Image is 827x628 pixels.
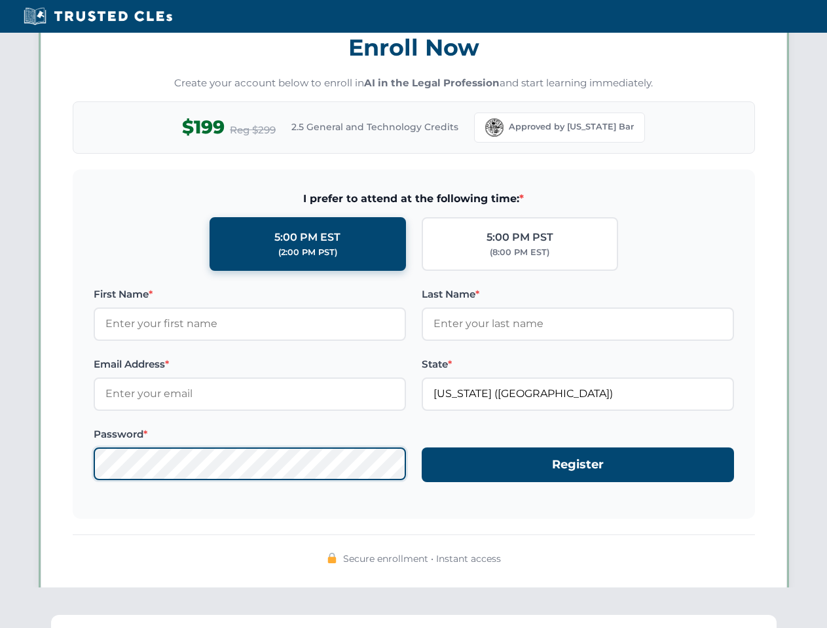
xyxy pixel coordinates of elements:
[422,307,734,340] input: Enter your last name
[422,357,734,372] label: State
[422,377,734,410] input: Florida (FL)
[94,190,734,207] span: I prefer to attend at the following time:
[73,27,755,68] h3: Enroll Now
[94,357,406,372] label: Email Address
[291,120,458,134] span: 2.5 General and Technology Credits
[509,120,634,133] span: Approved by [US_STATE] Bar
[343,551,501,566] span: Secure enrollment • Instant access
[485,118,504,137] img: Florida Bar
[94,287,406,302] label: First Name
[94,377,406,410] input: Enter your email
[422,447,734,482] button: Register
[230,122,276,138] span: Reg $299
[94,427,406,442] label: Password
[327,553,337,563] img: 🔒
[274,229,340,246] div: 5:00 PM EST
[487,229,553,246] div: 5:00 PM PST
[182,113,225,142] span: $199
[364,77,500,89] strong: AI in the Legal Profession
[94,307,406,340] input: Enter your first name
[20,7,176,26] img: Trusted CLEs
[278,246,337,259] div: (2:00 PM PST)
[490,246,549,259] div: (8:00 PM EST)
[422,287,734,302] label: Last Name
[73,76,755,91] p: Create your account below to enroll in and start learning immediately.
